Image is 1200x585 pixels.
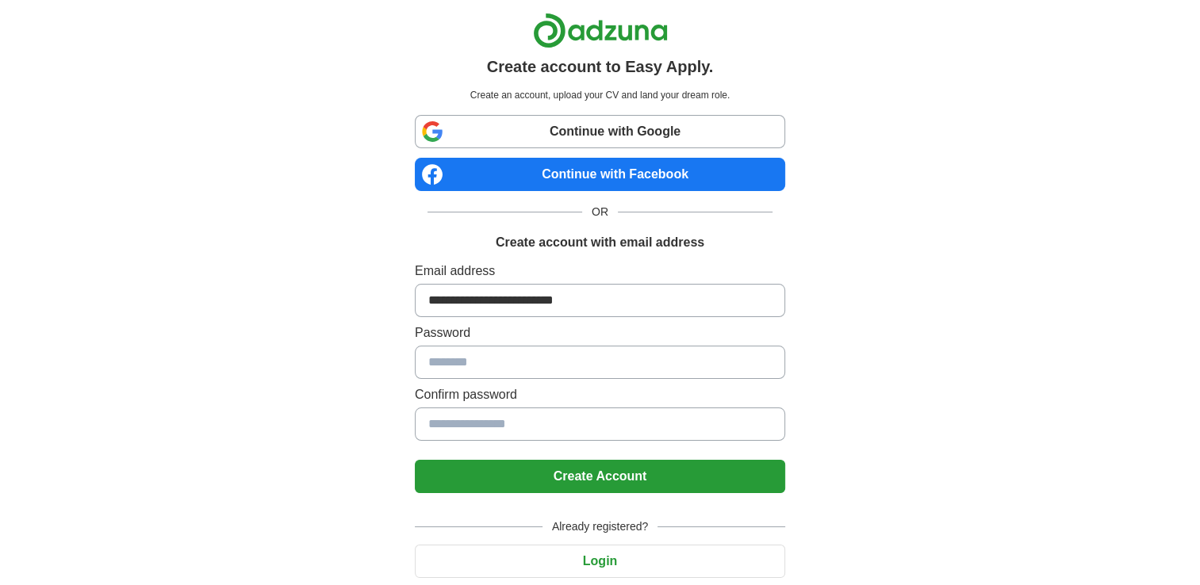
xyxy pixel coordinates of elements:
label: Password [415,323,785,342]
a: Login [415,554,785,568]
h1: Create account with email address [496,233,704,252]
a: Continue with Facebook [415,158,785,191]
button: Create Account [415,460,785,493]
label: Confirm password [415,385,785,404]
a: Continue with Google [415,115,785,148]
h1: Create account to Easy Apply. [487,55,714,78]
img: Adzuna logo [533,13,668,48]
span: Already registered? [542,518,658,535]
button: Login [415,545,785,578]
p: Create an account, upload your CV and land your dream role. [418,88,782,102]
label: Email address [415,262,785,281]
span: OR [582,204,618,220]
